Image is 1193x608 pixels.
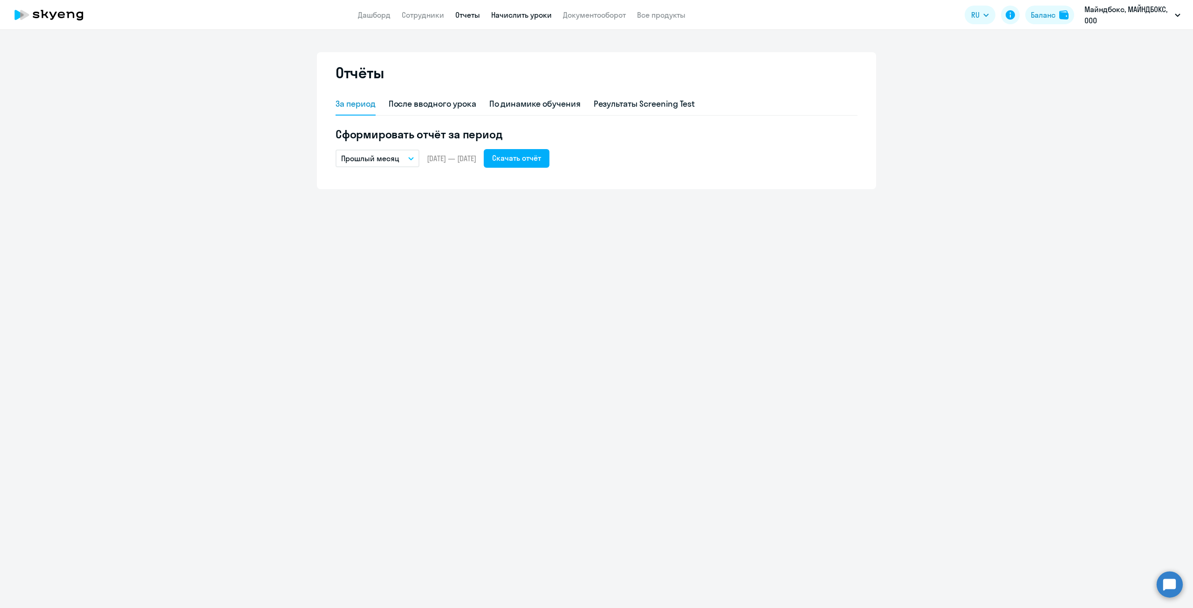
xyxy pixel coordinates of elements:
[1059,10,1069,20] img: balance
[1080,4,1185,26] button: Майндбокс, МАЙНДБОКС, ООО
[971,9,980,20] span: RU
[637,10,686,20] a: Все продукты
[336,150,419,167] button: Прошлый месяц
[492,152,541,164] div: Скачать отчёт
[427,153,476,164] span: [DATE] — [DATE]
[358,10,391,20] a: Дашборд
[563,10,626,20] a: Документооборот
[1031,9,1056,20] div: Баланс
[1084,4,1171,26] p: Майндбокс, МАЙНДБОКС, ООО
[594,98,695,110] div: Результаты Screening Test
[455,10,480,20] a: Отчеты
[1025,6,1074,24] button: Балансbalance
[965,6,995,24] button: RU
[484,149,549,168] button: Скачать отчёт
[341,153,399,164] p: Прошлый месяц
[402,10,444,20] a: Сотрудники
[489,98,581,110] div: По динамике обучения
[491,10,552,20] a: Начислить уроки
[389,98,476,110] div: После вводного урока
[336,98,376,110] div: За период
[336,127,857,142] h5: Сформировать отчёт за период
[336,63,384,82] h2: Отчёты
